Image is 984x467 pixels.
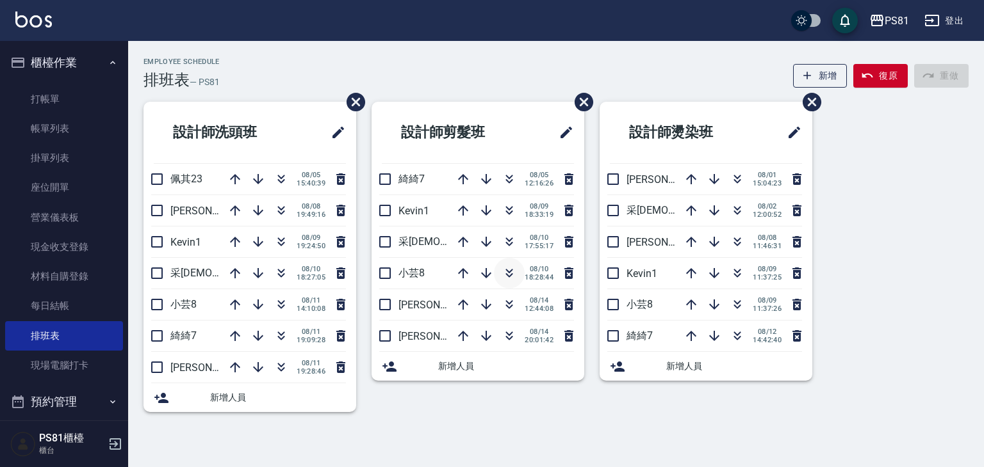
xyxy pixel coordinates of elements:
[297,367,325,376] span: 19:28:46
[793,64,848,88] button: 新增
[753,233,782,242] span: 08/08
[753,242,782,250] span: 11:46:31
[297,273,325,281] span: 18:27:05
[297,171,325,179] span: 08/05
[627,298,653,310] span: 小芸8
[398,205,429,217] span: Kevin1
[143,71,190,89] h3: 排班表
[438,360,574,373] span: 新增人員
[154,109,299,155] h2: 設計師洗頭班
[39,445,104,456] p: 櫃台
[143,383,356,412] div: 新增人員
[627,267,657,280] span: Kevin1
[753,179,782,187] span: 15:04:23
[170,361,253,374] span: [PERSON_NAME]3
[753,305,782,313] span: 11:37:26
[5,385,123,418] button: 預約管理
[525,202,553,210] span: 08/09
[525,171,553,179] span: 08/05
[627,204,748,216] span: 采[DEMOGRAPHIC_DATA]2
[864,8,914,34] button: PS81
[398,235,520,248] span: 采[DEMOGRAPHIC_DATA]2
[753,296,782,305] span: 08/09
[297,242,325,250] span: 19:24:50
[170,205,253,217] span: [PERSON_NAME]6
[853,64,908,88] button: 復原
[525,336,553,344] span: 20:01:42
[170,236,201,248] span: Kevin1
[39,432,104,445] h5: PS81櫃檯
[5,46,123,79] button: 櫃檯作業
[297,210,325,219] span: 19:49:16
[398,173,425,185] span: 綺綺7
[143,58,220,66] h2: Employee Schedule
[779,117,802,148] span: 修改班表的標題
[627,236,709,248] span: [PERSON_NAME]6
[5,173,123,202] a: 座位開單
[753,328,782,336] span: 08/12
[627,173,709,186] span: [PERSON_NAME]3
[525,305,553,313] span: 12:44:08
[753,171,782,179] span: 08/01
[297,336,325,344] span: 19:09:28
[297,305,325,313] span: 14:10:08
[525,233,553,242] span: 08/10
[5,418,123,452] button: 報表及分析
[525,328,553,336] span: 08/14
[5,143,123,173] a: 掛單列表
[885,13,909,29] div: PS81
[525,273,553,281] span: 18:28:44
[551,117,574,148] span: 修改班表的標題
[5,351,123,380] a: 現場電腦打卡
[297,359,325,367] span: 08/11
[382,109,527,155] h2: 設計師剪髮班
[5,84,123,114] a: 打帳單
[832,8,858,33] button: save
[170,173,202,185] span: 佩其23
[10,431,36,457] img: Person
[398,299,481,311] span: [PERSON_NAME]6
[5,203,123,232] a: 營業儀表板
[525,296,553,305] span: 08/14
[170,267,292,279] span: 采[DEMOGRAPHIC_DATA]2
[753,336,782,344] span: 14:42:40
[372,352,584,381] div: 新增人員
[297,296,325,305] span: 08/11
[297,328,325,336] span: 08/11
[210,391,346,404] span: 新增人員
[565,83,595,121] span: 刪除班表
[337,83,367,121] span: 刪除班表
[525,179,553,187] span: 12:16:26
[666,360,802,373] span: 新增人員
[15,12,52,28] img: Logo
[525,265,553,273] span: 08/10
[753,210,782,219] span: 12:00:52
[919,9,969,33] button: 登出
[5,321,123,351] a: 排班表
[753,202,782,210] span: 08/02
[525,210,553,219] span: 18:33:19
[297,202,325,210] span: 08/08
[525,242,553,250] span: 17:55:17
[753,273,782,281] span: 11:37:25
[5,114,123,143] a: 帳單列表
[5,232,123,262] a: 現金收支登錄
[5,262,123,291] a: 材料自購登錄
[600,352,812,381] div: 新增人員
[170,329,197,342] span: 綺綺7
[398,330,481,342] span: [PERSON_NAME]3
[297,233,325,242] span: 08/09
[793,83,823,121] span: 刪除班表
[297,179,325,187] span: 15:40:39
[190,75,220,89] h6: — PS81
[610,109,755,155] h2: 設計師燙染班
[398,267,425,279] span: 小芸8
[5,291,123,321] a: 每日結帳
[753,265,782,273] span: 08/09
[170,298,197,310] span: 小芸8
[323,117,346,148] span: 修改班表的標題
[627,329,653,342] span: 綺綺7
[297,265,325,273] span: 08/10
